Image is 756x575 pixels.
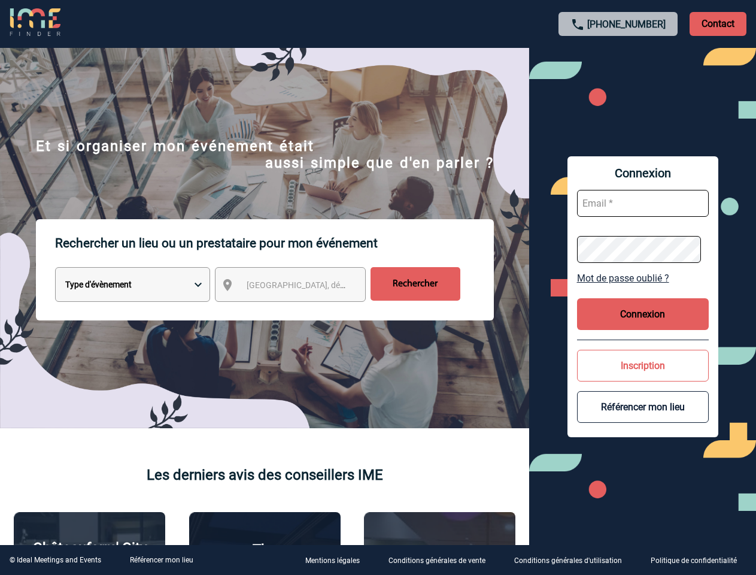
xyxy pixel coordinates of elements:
a: [PHONE_NUMBER] [587,19,666,30]
img: call-24-px.png [570,17,585,32]
p: Conditions générales d'utilisation [514,557,622,565]
p: The [GEOGRAPHIC_DATA] [196,541,334,575]
span: [GEOGRAPHIC_DATA], département, région... [247,280,413,290]
button: Connexion [577,298,709,330]
p: Conditions générales de vente [388,557,485,565]
a: Mentions légales [296,555,379,566]
a: Conditions générales d'utilisation [505,555,641,566]
input: Email * [577,190,709,217]
button: Inscription [577,350,709,382]
a: Politique de confidentialité [641,555,756,566]
a: Conditions générales de vente [379,555,505,566]
a: Mot de passe oublié ? [577,273,709,284]
span: Connexion [577,166,709,180]
p: Rechercher un lieu ou un prestataire pour mon événement [55,219,494,267]
p: Contact [690,12,746,36]
div: © Ideal Meetings and Events [10,556,101,564]
p: Agence 2ISD [399,543,481,559]
p: Mentions légales [305,557,360,565]
p: Politique de confidentialité [651,557,737,565]
a: Référencer mon lieu [130,556,193,564]
input: Rechercher [371,267,460,301]
p: Châteauform' City [GEOGRAPHIC_DATA] [20,540,159,573]
button: Référencer mon lieu [577,391,709,423]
